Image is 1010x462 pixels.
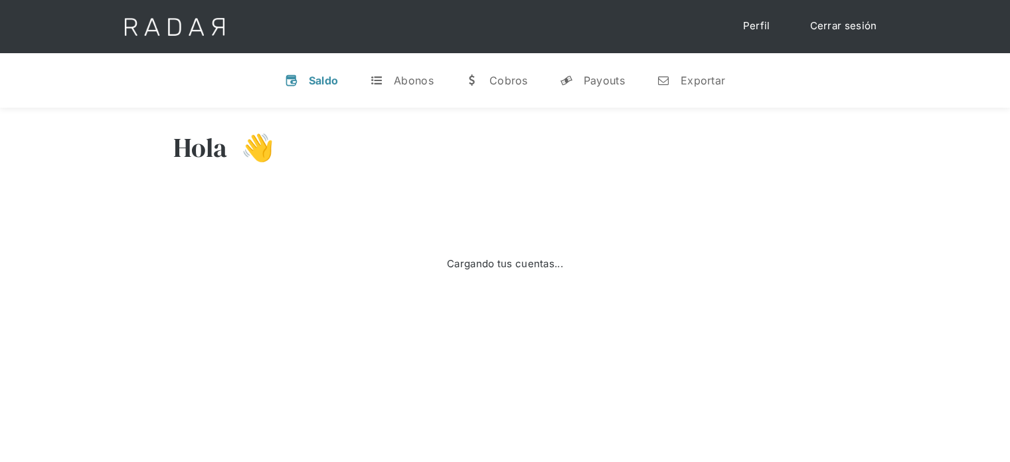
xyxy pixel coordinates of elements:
div: y [560,74,573,87]
a: Cerrar sesión [797,13,890,39]
div: n [657,74,670,87]
div: Saldo [309,74,339,87]
a: Perfil [730,13,784,39]
div: Cobros [489,74,528,87]
div: Abonos [394,74,434,87]
div: Exportar [681,74,725,87]
div: t [370,74,383,87]
h3: Hola [173,131,228,164]
div: Payouts [584,74,625,87]
div: v [285,74,298,87]
h3: 👋 [228,131,274,164]
div: w [465,74,479,87]
div: Cargando tus cuentas... [447,257,563,272]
